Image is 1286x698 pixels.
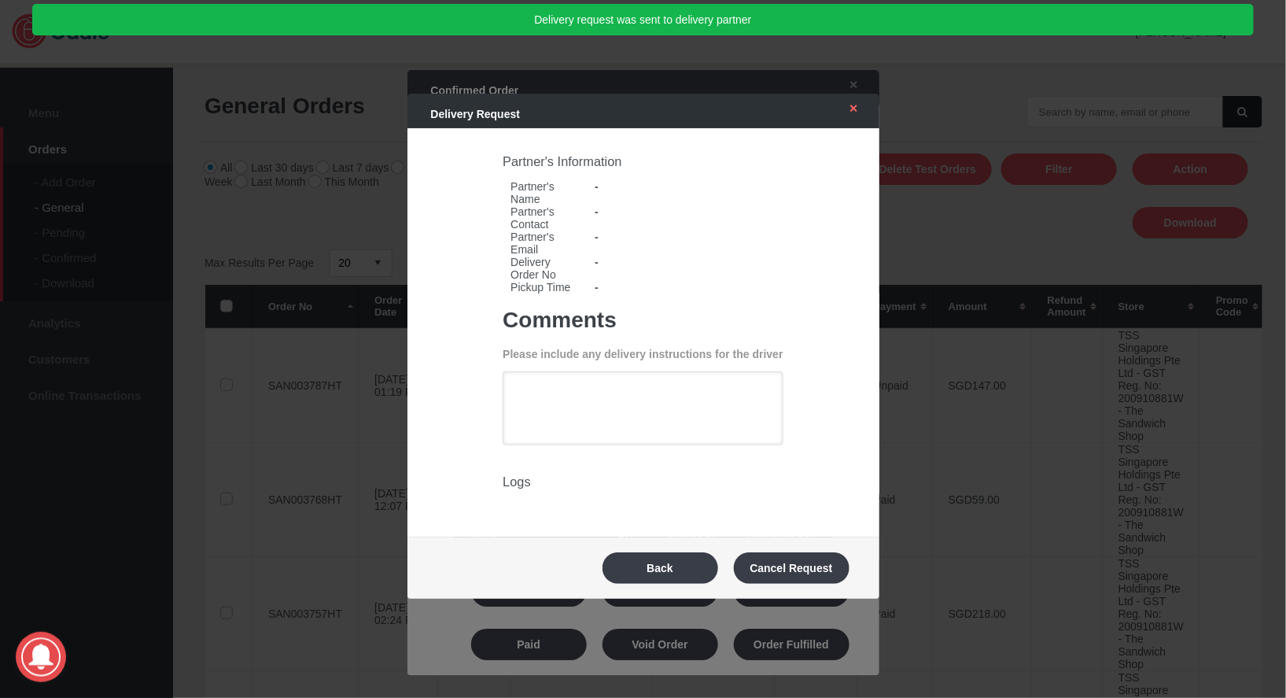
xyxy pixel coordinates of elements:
span: - [587,231,783,243]
span: - [587,256,783,268]
button: Back [602,552,718,584]
h1: Comments [503,308,783,333]
strong: Delivery Order No [503,256,587,281]
strong: Partner's Contact [503,205,587,231]
a: ✕ [834,94,867,123]
div: Delivery request was sent to delivery partner [32,4,1254,35]
span: - [587,281,783,294]
p: Please include any delivery instructions for the driver [503,348,783,360]
strong: Pickup Time [503,281,587,294]
div: Delivery Request [415,100,826,128]
h3: Partner's Information [503,154,783,169]
span: - [587,205,783,218]
button: Cancel Request [734,552,849,584]
strong: Partner's Email [503,231,587,256]
span: - [587,180,783,193]
h3: Logs [503,475,783,489]
strong: Partner's Name [503,180,587,205]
